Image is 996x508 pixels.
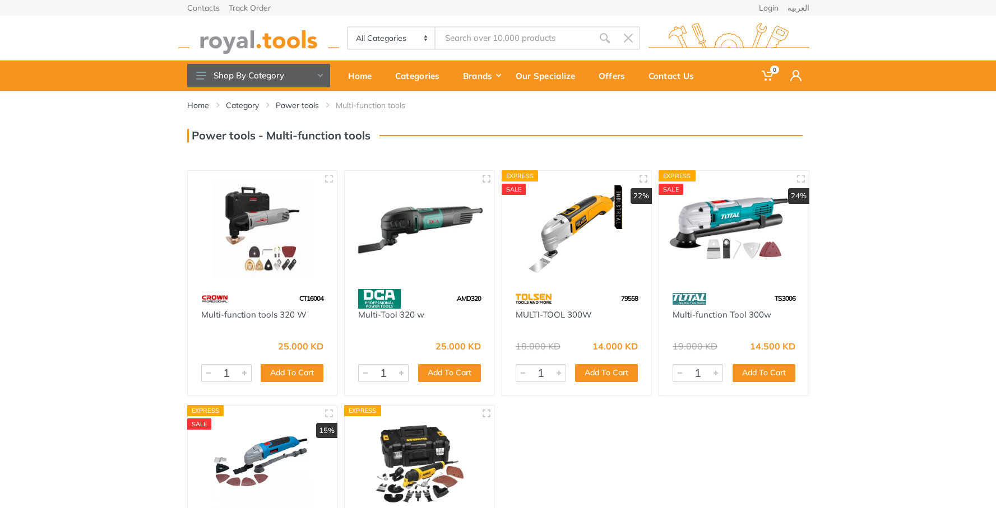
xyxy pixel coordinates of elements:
div: 18.000 KD [516,342,560,351]
a: 0 [754,60,782,91]
div: Express [187,405,224,416]
a: Multi-function Tool 300w [673,309,771,320]
div: 24% [788,188,809,204]
a: MULTI-TOOL 300W [516,309,592,320]
div: SALE [659,184,683,195]
div: 14.500 KD [750,342,795,351]
img: royal.tools Logo [648,23,809,54]
img: Royal Tools - Multi-function tools 320 W [198,181,327,278]
a: Offers [591,60,641,91]
a: Contact Us [641,60,710,91]
a: Power tools [276,100,319,111]
span: 0 [770,66,779,74]
div: Express [502,170,539,181]
img: Royal Tools - Multi-Tool 320 w [355,181,484,278]
img: 75.webp [201,289,228,309]
div: SALE [502,184,526,195]
div: 25.000 KD [278,342,323,351]
nav: breadcrumb [187,100,809,111]
span: AMD320 [457,294,481,302]
div: 25.000 KD [436,342,481,351]
a: Multi-function tools 320 W [201,309,307,320]
div: Brands [455,64,508,87]
img: royal.tools Logo [178,23,339,54]
span: 79558 [621,294,638,302]
a: Contacts [187,4,220,12]
div: Categories [387,64,455,87]
div: Home [340,64,387,87]
a: العربية [787,4,809,12]
img: 64.webp [516,289,552,309]
img: Royal Tools - MULTI-TOOL 300W [512,181,642,278]
a: Category [226,100,259,111]
button: Add To Cart [418,364,481,382]
div: 19.000 KD [673,342,717,351]
input: Site search [436,26,592,50]
button: Add To Cart [261,364,323,382]
a: Categories [387,60,455,91]
div: SALE [187,418,212,430]
a: Track Order [229,4,271,12]
div: Contact Us [641,64,710,87]
a: Login [759,4,779,12]
span: TS3006 [775,294,795,302]
div: Our Specialize [508,64,591,87]
div: Express [344,405,381,416]
img: 86.webp [673,289,706,309]
h3: Power tools - Multi-function tools [187,129,370,142]
select: Category [348,27,436,49]
a: Home [340,60,387,91]
a: Our Specialize [508,60,591,91]
a: Multi-Tool 320 w [358,309,424,320]
button: Add To Cart [733,364,795,382]
div: Express [659,170,696,181]
div: 22% [631,188,652,204]
li: Multi-function tools [336,100,422,111]
img: 58.webp [358,289,401,309]
img: Royal Tools - Multi-function Tool 300w [669,181,799,278]
a: Home [187,100,209,111]
div: 14.000 KD [592,342,638,351]
button: Add To Cart [575,364,638,382]
button: Shop By Category [187,64,330,87]
div: Offers [591,64,641,87]
span: CT16004 [299,294,323,302]
div: 15% [316,423,337,439]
